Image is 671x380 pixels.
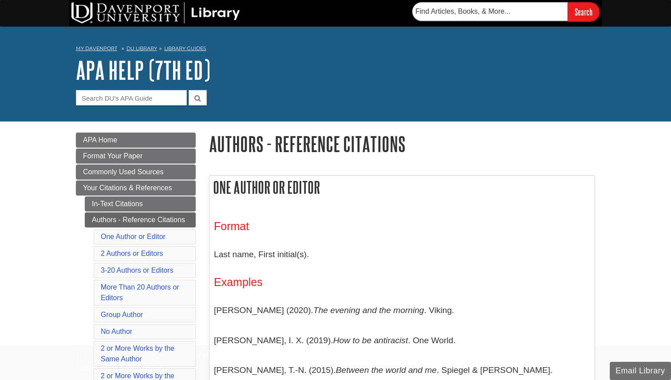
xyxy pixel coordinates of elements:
[83,168,163,176] span: Commonly Used Sources
[76,165,196,180] a: Commonly Used Sources
[101,266,174,274] a: 3-20 Authors or Editors
[214,220,590,233] h3: Format
[76,133,196,148] a: APA Home
[101,311,143,318] a: Group Author
[568,2,600,21] input: Search
[76,180,196,196] a: Your Citations & References
[76,149,196,164] a: Format Your Paper
[214,328,590,353] p: [PERSON_NAME], I. X. (2019). . One World.
[85,196,196,212] a: In-Text Citations
[76,56,210,84] a: APA Help (7th Ed)
[76,43,595,57] nav: breadcrumb
[214,242,590,267] p: Last name, First initial(s).
[101,345,174,363] a: 2 or More Works by the Same Author
[83,136,117,144] span: APA Home
[412,2,600,21] form: Searches DU Library's articles, books, and more
[126,45,157,51] a: DU Library
[83,184,172,192] span: Your Citations & References
[610,362,671,380] button: Email Library
[76,90,187,106] input: Search DU's APA Guide
[101,283,179,302] a: More Than 20 Authors or Editors
[412,2,568,21] input: Find Articles, Books, & More...
[336,365,437,375] i: Between the world and me
[101,250,163,257] a: 2 Authors or Editors
[209,133,595,155] h1: Authors - Reference Citations
[83,152,142,160] span: Format Your Paper
[85,212,196,227] a: Authors - Reference Citations
[101,233,166,240] a: One Author or Editor
[214,276,590,289] h3: Examples
[333,336,408,345] i: How to be antiracist
[101,328,132,335] a: No Author
[209,176,595,199] h2: One Author or Editor
[164,45,206,51] a: Library Guides
[214,298,590,323] p: [PERSON_NAME] (2020). . Viking.
[76,45,117,52] a: My Davenport
[71,2,240,24] img: DU Library
[313,306,424,315] i: The evening and the morning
